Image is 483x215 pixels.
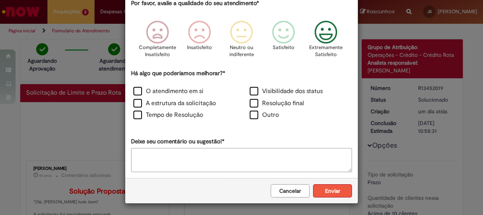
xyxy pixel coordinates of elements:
[309,44,342,58] p: Extremamente Satisfeito
[180,15,219,68] div: Insatisfeito
[131,69,352,122] div: Há algo que poderíamos melhorar?*
[139,44,176,58] p: Completamente Insatisfeito
[222,15,261,68] div: Neutro ou indiferente
[250,99,304,108] label: Resolução final
[227,44,255,58] p: Neutro ou indiferente
[137,15,177,68] div: Completamente Insatisfeito
[187,44,212,51] p: Insatisfeito
[131,137,224,146] label: Deixe seu comentário ou sugestão!*
[133,99,216,108] label: A estrutura da solicitação
[133,87,203,96] label: O atendimento em si
[250,87,323,96] label: Visibilidade dos status
[306,15,345,68] div: Extremamente Satisfeito
[133,111,203,120] label: Tempo de Resolução
[250,111,279,120] label: Outro
[264,15,303,68] div: Satisfeito
[273,44,294,51] p: Satisfeito
[313,184,352,197] button: Enviar
[271,184,310,197] button: Cancelar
